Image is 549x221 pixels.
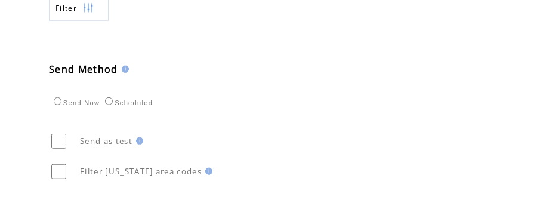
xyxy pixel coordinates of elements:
[80,136,132,146] span: Send as test
[80,166,202,177] span: Filter [US_STATE] area codes
[102,99,153,106] label: Scheduled
[55,3,77,13] span: Show filters
[105,97,113,105] input: Scheduled
[51,99,100,106] label: Send Now
[132,137,143,145] img: help.gif
[118,66,129,73] img: help.gif
[49,63,118,76] span: Send Method
[54,97,61,105] input: Send Now
[202,168,212,175] img: help.gif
